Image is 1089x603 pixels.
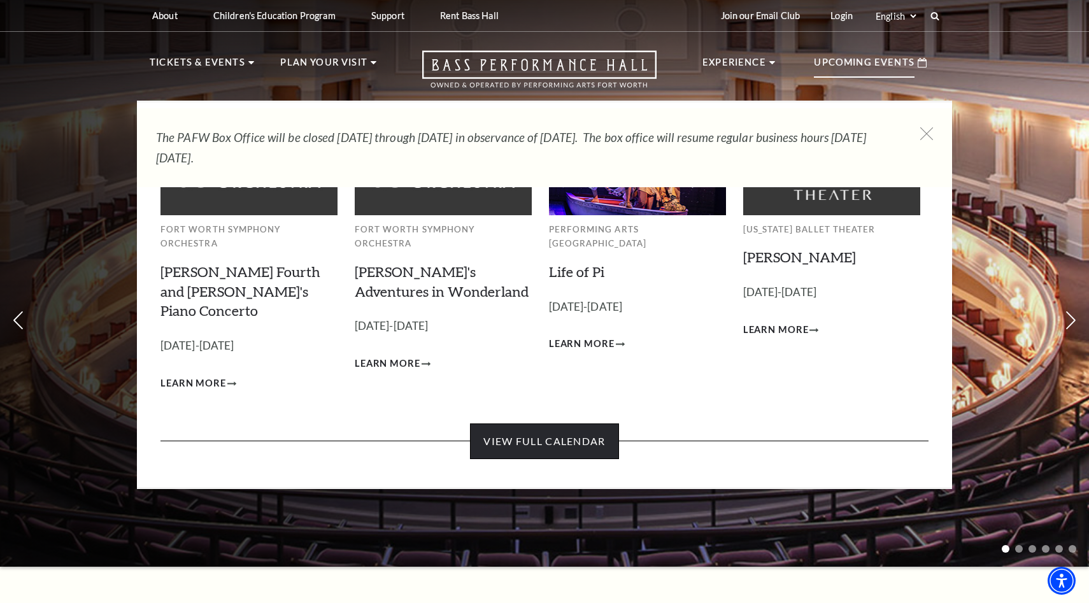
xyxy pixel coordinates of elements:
[150,55,245,78] p: Tickets & Events
[549,222,726,251] p: Performing Arts [GEOGRAPHIC_DATA]
[213,10,336,21] p: Children's Education Program
[549,263,604,280] a: Life of Pi
[376,50,702,101] a: Open this option
[549,336,615,352] span: Learn More
[280,55,367,78] p: Plan Your Visit
[549,298,726,316] p: [DATE]-[DATE]
[702,55,766,78] p: Experience
[873,10,918,22] select: Select:
[355,222,532,251] p: Fort Worth Symphony Orchestra
[160,376,226,392] span: Learn More
[743,322,809,338] span: Learn More
[355,317,532,336] p: [DATE]-[DATE]
[549,336,625,352] a: Learn More Life of Pi
[160,222,338,251] p: Fort Worth Symphony Orchestra
[743,222,920,237] p: [US_STATE] Ballet Theater
[440,10,499,21] p: Rent Bass Hall
[355,356,420,372] span: Learn More
[160,263,320,320] a: [PERSON_NAME] Fourth and [PERSON_NAME]'s Piano Concerto
[743,248,856,266] a: [PERSON_NAME]
[743,322,819,338] a: Learn More Peter Pan
[156,130,866,165] em: The PAFW Box Office will be closed [DATE] through [DATE] in observance of [DATE]. The box office ...
[160,337,338,355] p: [DATE]-[DATE]
[371,10,404,21] p: Support
[355,263,529,300] a: [PERSON_NAME]'s Adventures in Wonderland
[743,283,920,302] p: [DATE]-[DATE]
[152,10,178,21] p: About
[470,423,618,459] a: View Full Calendar
[355,356,431,372] a: Learn More Alice's Adventures in Wonderland
[160,376,236,392] a: Learn More Brahms Fourth and Grieg's Piano Concerto
[814,55,915,78] p: Upcoming Events
[1048,567,1076,595] div: Accessibility Menu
